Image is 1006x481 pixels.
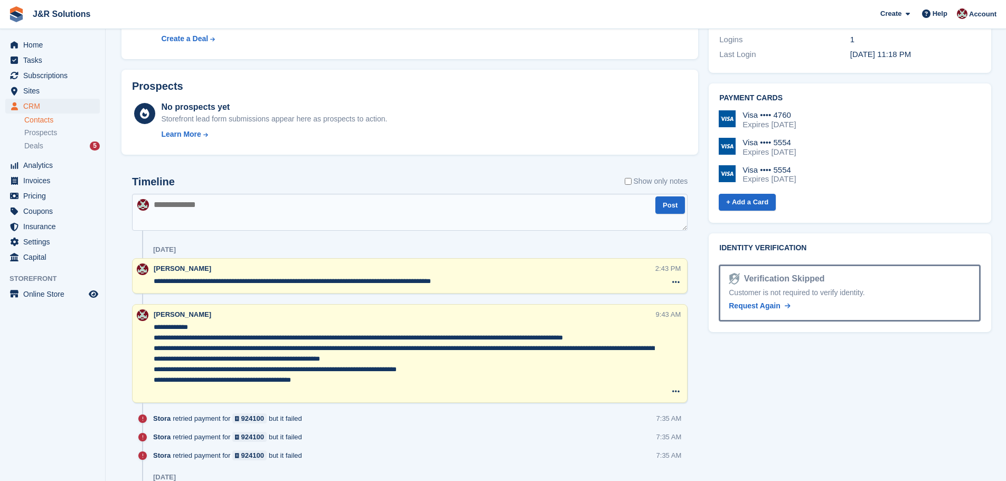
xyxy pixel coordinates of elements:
[23,188,87,203] span: Pricing
[23,287,87,301] span: Online Store
[161,114,387,125] div: Storefront lead form submissions appear here as prospects to action.
[23,173,87,188] span: Invoices
[154,310,211,318] span: [PERSON_NAME]
[656,450,682,460] div: 7:35 AM
[850,50,911,59] time: 2024-11-22 23:18:32 UTC
[153,432,307,442] div: retried payment for but it failed
[729,273,739,285] img: Identity Verification Ready
[24,141,43,151] span: Deals
[23,158,87,173] span: Analytics
[232,432,267,442] a: 924100
[5,83,100,98] a: menu
[23,37,87,52] span: Home
[729,300,790,312] a: Request Again
[742,174,796,184] div: Expires [DATE]
[719,138,736,155] img: Visa Logo
[719,165,736,182] img: Visa Logo
[153,450,171,460] span: Stora
[87,288,100,300] a: Preview store
[740,272,825,285] div: Verification Skipped
[625,176,688,187] label: Show only notes
[719,110,736,127] img: Visa Logo
[5,204,100,219] a: menu
[29,5,95,23] a: J&R Solutions
[656,413,682,423] div: 7:35 AM
[655,263,681,273] div: 2:43 PM
[23,53,87,68] span: Tasks
[729,287,971,298] div: Customer is not required to verify identity.
[719,194,776,211] a: + Add a Card
[153,246,176,254] div: [DATE]
[241,413,264,423] div: 924100
[23,99,87,114] span: CRM
[153,432,171,442] span: Stora
[656,309,681,319] div: 9:43 AM
[5,234,100,249] a: menu
[137,199,149,211] img: Julie Morgan
[241,432,264,442] div: 924100
[24,115,100,125] a: Contacts
[232,413,267,423] a: 924100
[23,219,87,234] span: Insurance
[23,68,87,83] span: Subscriptions
[161,33,208,44] div: Create a Deal
[132,80,183,92] h2: Prospects
[137,263,148,275] img: Julie Morgan
[23,250,87,265] span: Capital
[719,49,850,61] div: Last Login
[5,287,100,301] a: menu
[241,450,264,460] div: 924100
[24,128,57,138] span: Prospects
[5,250,100,265] a: menu
[5,158,100,173] a: menu
[5,37,100,52] a: menu
[23,83,87,98] span: Sites
[625,176,632,187] input: Show only notes
[850,34,981,46] div: 1
[23,234,87,249] span: Settings
[90,142,100,150] div: 5
[656,432,682,442] div: 7:35 AM
[742,110,796,120] div: Visa •••• 4760
[153,413,171,423] span: Stora
[719,244,981,252] h2: Identity verification
[10,273,105,284] span: Storefront
[161,129,387,140] a: Learn More
[742,120,796,129] div: Expires [DATE]
[24,140,100,152] a: Deals 5
[742,138,796,147] div: Visa •••• 5554
[132,176,175,188] h2: Timeline
[655,196,685,214] button: Post
[154,265,211,272] span: [PERSON_NAME]
[153,413,307,423] div: retried payment for but it failed
[957,8,967,19] img: Julie Morgan
[5,68,100,83] a: menu
[5,173,100,188] a: menu
[8,6,24,22] img: stora-icon-8386f47178a22dfd0bd8f6a31ec36ba5ce8667c1dd55bd0f319d3a0aa187defe.svg
[5,219,100,234] a: menu
[742,147,796,157] div: Expires [DATE]
[161,33,382,44] a: Create a Deal
[5,53,100,68] a: menu
[161,101,387,114] div: No prospects yet
[719,94,981,102] h2: Payment cards
[23,204,87,219] span: Coupons
[5,188,100,203] a: menu
[161,129,201,140] div: Learn More
[24,127,100,138] a: Prospects
[933,8,947,19] span: Help
[153,450,307,460] div: retried payment for but it failed
[5,99,100,114] a: menu
[742,165,796,175] div: Visa •••• 5554
[969,9,996,20] span: Account
[880,8,901,19] span: Create
[719,34,850,46] div: Logins
[729,301,781,310] span: Request Again
[137,309,148,321] img: Julie Morgan
[232,450,267,460] a: 924100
